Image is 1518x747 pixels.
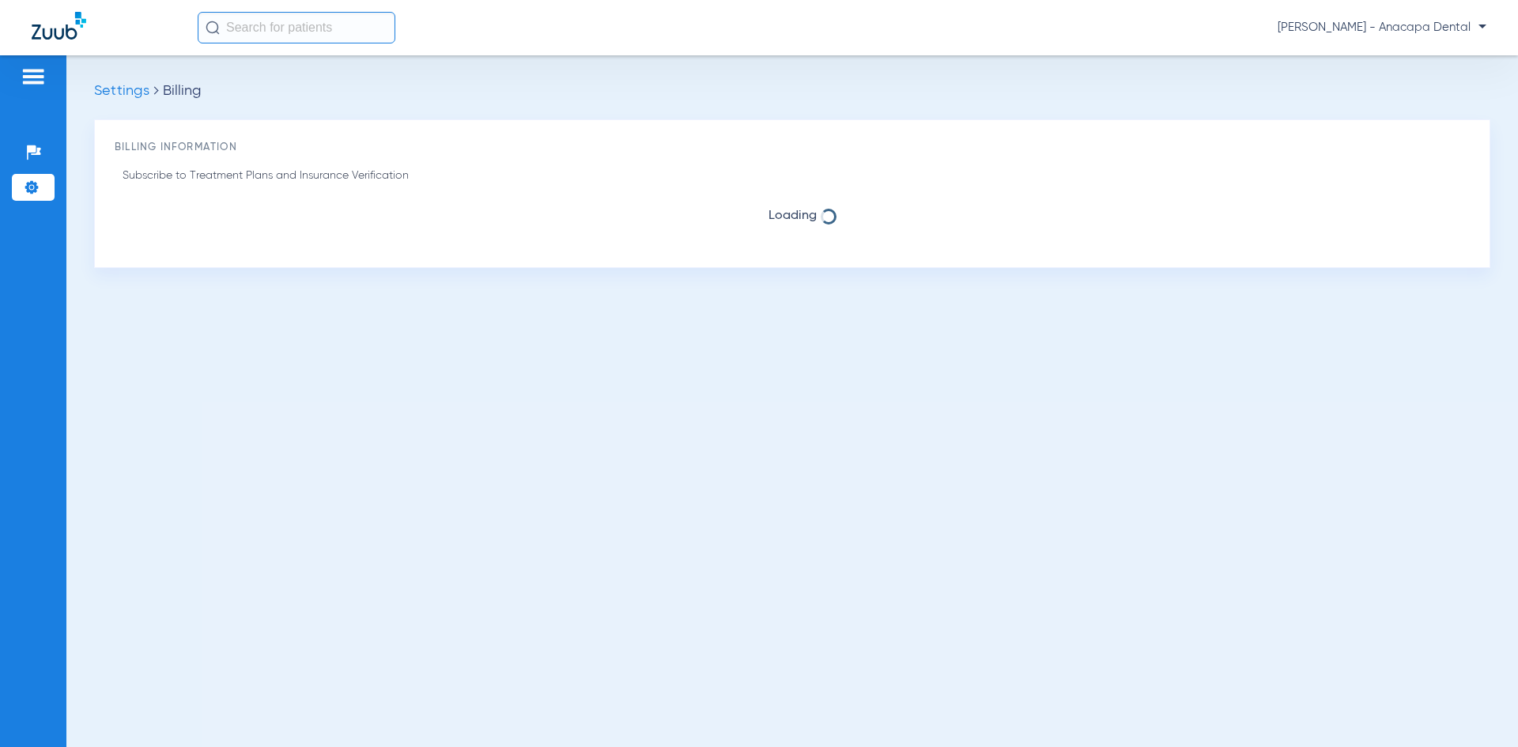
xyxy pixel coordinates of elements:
[115,208,1470,224] span: Loading
[163,84,201,98] span: Billing
[94,84,149,98] span: Settings
[21,67,46,86] img: hamburger-icon
[198,12,395,43] input: Search for patients
[32,12,86,40] img: Zuub Logo
[1278,20,1486,36] span: [PERSON_NAME] - Anacapa Dental
[206,21,220,35] img: Search Icon
[115,140,1470,156] h3: Billing Information
[123,168,863,184] p: Subscribe to Treatment Plans and Insurance Verification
